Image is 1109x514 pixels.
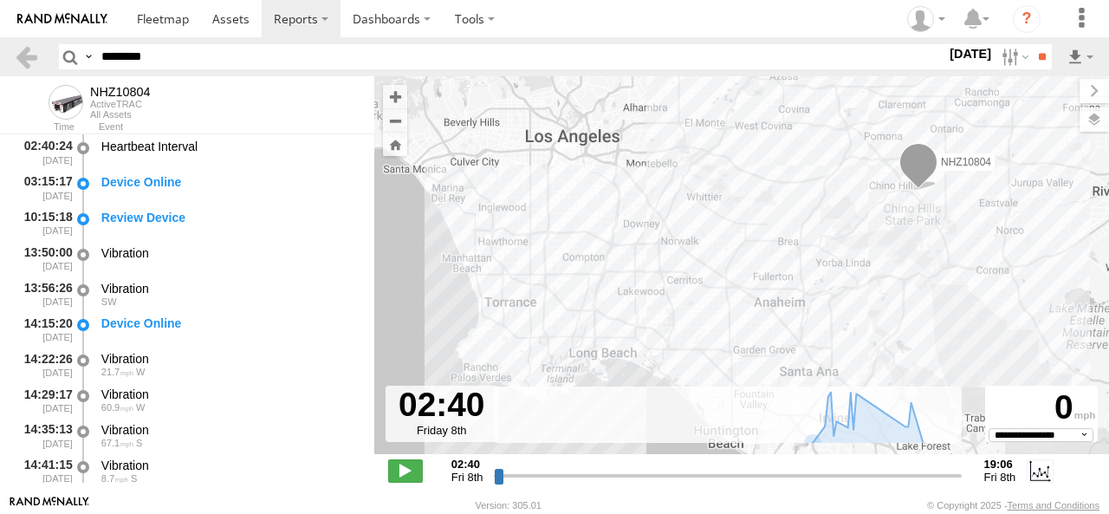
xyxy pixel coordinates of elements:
[388,459,423,482] label: Play/Stop
[14,172,75,204] div: 03:15:17 [DATE]
[136,367,145,377] span: Heading: 270
[90,85,151,99] div: NHZ10804 - View Asset History
[14,44,39,69] a: Back to previous Page
[101,473,128,484] span: 8.7
[101,210,358,225] div: Review Device
[81,44,95,69] label: Search Query
[14,278,75,310] div: 13:56:26 [DATE]
[101,422,358,438] div: Vibration
[101,281,358,296] div: Vibration
[14,420,75,452] div: 14:35:13 [DATE]
[101,316,358,331] div: Device Online
[17,13,107,25] img: rand-logo.svg
[136,438,142,448] span: Heading: 183
[451,471,483,484] span: Fri 8th Aug 2025
[136,402,145,413] span: Heading: 261
[14,455,75,487] div: 14:41:15 [DATE]
[941,156,991,168] span: NHZ10804
[14,207,75,239] div: 10:15:18 [DATE]
[476,500,542,511] div: Version: 305.01
[101,387,358,402] div: Vibration
[90,99,151,109] div: ActiveTRAC
[14,243,75,275] div: 13:50:00 [DATE]
[101,351,358,367] div: Vibration
[451,458,483,471] strong: 02:40
[101,139,358,154] div: Heartbeat Interval
[14,136,75,168] div: 02:40:24 [DATE]
[14,384,75,416] div: 14:29:17 [DATE]
[383,85,407,108] button: Zoom in
[101,296,117,307] span: Heading: 244
[101,438,133,448] span: 67.1
[101,174,358,190] div: Device Online
[1008,500,1099,511] a: Terms and Conditions
[1013,5,1041,33] i: ?
[14,123,75,132] div: Time
[14,348,75,381] div: 14:22:26 [DATE]
[995,44,1032,69] label: Search Filter Options
[101,458,358,473] div: Vibration
[101,245,358,261] div: Vibration
[901,6,951,32] div: Zulema McIntosch
[927,500,1099,511] div: © Copyright 2025 -
[984,458,1016,471] strong: 19:06
[984,471,1016,484] span: Fri 8th Aug 2025
[101,367,133,377] span: 21.7
[946,44,995,63] label: [DATE]
[383,108,407,133] button: Zoom out
[383,133,407,156] button: Zoom Home
[1066,44,1095,69] label: Export results as...
[14,314,75,346] div: 14:15:20 [DATE]
[99,123,374,132] div: Event
[90,109,151,120] div: All Assets
[10,497,89,514] a: Visit our Website
[988,388,1095,428] div: 0
[101,402,133,413] span: 60.9
[131,473,137,484] span: Heading: 202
